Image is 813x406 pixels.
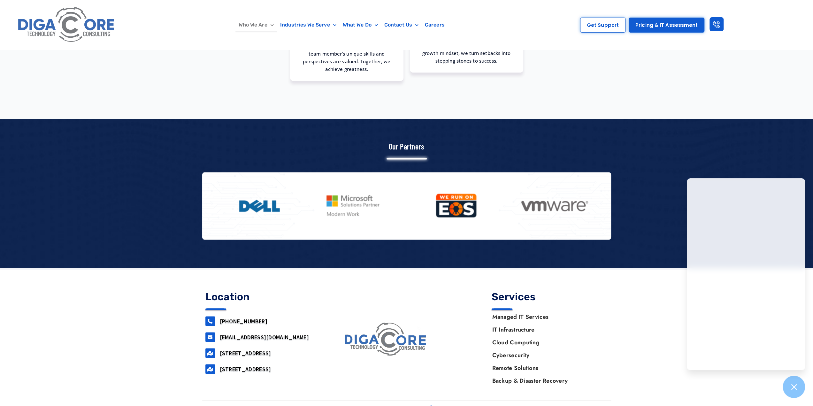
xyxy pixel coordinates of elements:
a: 2917 Penn Forest Blvd, Roanoke, VA 24018 [205,364,215,374]
span: Get Support [587,23,619,27]
a: Get Support [580,18,625,33]
a: Industries We Serve [277,18,340,32]
a: 160 airport road, Suite 201, Lakewood, NJ, 08701 [205,348,215,358]
img: VMware Logo [512,195,597,217]
a: Managed IT Services [486,310,608,323]
iframe: Chatgenie Messenger [687,178,805,370]
a: support@digacore.com [205,332,215,342]
nav: Menu [157,18,526,32]
a: Cloud Computing [486,336,608,349]
nav: Menu [486,310,608,387]
span: Our Partners [389,142,424,151]
a: Pricing & IT Assessment [629,18,704,33]
a: [STREET_ADDRESS] [220,349,271,357]
a: What We Do [340,18,381,32]
img: digacore logo [342,320,430,359]
a: IT Infrastructure [486,323,608,336]
a: Backup & Disaster Recovery [486,374,608,387]
span: Pricing & IT Assessment [635,23,698,27]
a: 732-646-5725 [205,316,215,326]
img: Digacore logo 1 [15,3,118,47]
a: Remote Solutions [486,362,608,374]
img: Dell Logo [217,195,302,217]
a: [EMAIL_ADDRESS][DOMAIN_NAME] [220,333,309,341]
a: [STREET_ADDRESS] [220,365,271,373]
a: Cybersecurity [486,349,608,362]
img: Microsoft Solutions Partner Transparent [315,183,401,228]
a: Who We Are [235,18,277,32]
a: Careers [422,18,448,32]
a: [PHONE_NUMBER] [220,318,267,325]
a: Contact Us [381,18,422,32]
img: EOS ORANGE [413,185,499,227]
h4: Location [205,292,322,302]
h4: Services [492,292,608,302]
